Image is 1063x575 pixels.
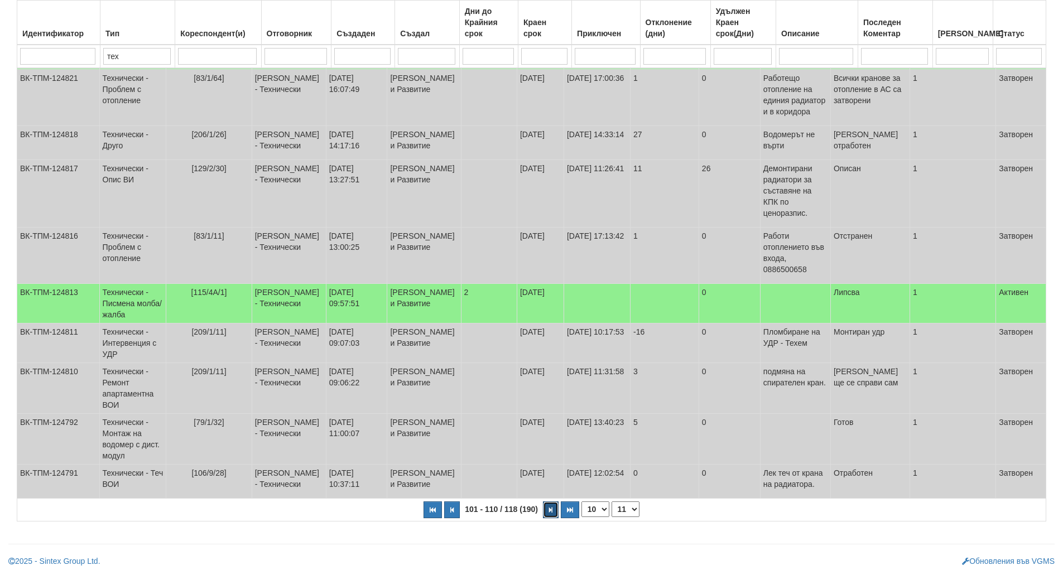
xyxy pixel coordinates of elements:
td: ВК-ТПМ-124816 [17,228,100,284]
div: [PERSON_NAME] [936,26,990,41]
th: Статус: No sort applied, activate to apply an ascending sort [993,1,1046,45]
button: Следваща страница [543,501,559,518]
p: Пломбиране на УДР - Техем [763,326,828,349]
td: 1 [910,363,995,414]
span: [129/2/30] [191,164,226,173]
th: Брой Файлове: No sort applied, activate to apply an ascending sort [932,1,993,45]
td: 11 [630,160,699,228]
td: [PERSON_NAME] - Технически [252,323,326,363]
td: [DATE] 13:40:23 [564,414,630,465]
span: [106/9/28] [191,468,226,477]
div: Статус [996,26,1043,41]
td: Затворен [996,228,1046,284]
th: Създаден: No sort applied, activate to apply an ascending sort [331,1,395,45]
button: Последна страница [561,501,579,518]
div: Приключен [575,26,637,41]
td: [DATE] 16:07:49 [326,70,387,126]
th: Удължен Краен срок(Дни): No sort applied, activate to apply an ascending sort [710,1,776,45]
div: Отклонение (дни) [643,15,708,41]
td: ВК-ТПМ-124817 [17,160,100,228]
td: 1 [910,160,995,228]
span: [115/4А/1] [191,288,227,297]
td: 0 [699,70,760,126]
span: [PERSON_NAME] отработен [834,130,898,150]
button: Предишна страница [444,501,460,518]
p: подмяна на спирателен кран. [763,366,828,388]
td: Затворен [996,160,1046,228]
span: [209/1/11] [191,327,226,336]
td: 1 [910,126,995,160]
td: [DATE] [517,126,564,160]
td: 5 [630,414,699,465]
p: Водомерът не върти [763,129,828,151]
span: Отработен [834,468,873,477]
span: Готов [834,418,854,427]
td: [DATE] [517,465,564,499]
span: 2 [464,288,469,297]
div: Дни до Крайния срок [463,3,515,41]
span: [209/1/11] [191,367,226,376]
td: 0 [699,414,760,465]
p: Работещо отопление на единия радиатор и в коридора [763,73,828,117]
td: 1 [910,414,995,465]
td: [PERSON_NAME] и Развитие [387,465,461,499]
td: [DATE] [517,228,564,284]
div: Идентификатор [20,26,97,41]
td: Технически - Интервенция с УДР [99,323,166,363]
td: Затворен [996,414,1046,465]
td: [DATE] 17:00:36 [564,70,630,126]
button: Първа страница [424,501,442,518]
td: [DATE] 09:57:51 [326,284,387,323]
td: ВК-ТПМ-124818 [17,126,100,160]
th: Кореспондент(и): No sort applied, activate to apply an ascending sort [175,1,261,45]
td: Затворен [996,363,1046,414]
div: Тип [103,26,172,41]
span: Описан [834,164,861,173]
th: Идентификатор: No sort applied, activate to apply an ascending sort [17,1,100,45]
div: Описание [779,26,855,41]
span: 101 - 110 / 118 (190) [462,505,541,514]
td: [PERSON_NAME] и Развитие [387,160,461,228]
td: [PERSON_NAME] - Технически [252,228,326,284]
td: [DATE] 11:26:41 [564,160,630,228]
td: 1 [910,70,995,126]
td: Затворен [996,465,1046,499]
td: 1 [630,70,699,126]
a: 2025 - Sintex Group Ltd. [8,557,100,566]
td: ВК-ТПМ-124792 [17,414,100,465]
td: [PERSON_NAME] и Развитие [387,126,461,160]
div: Удължен Краен срок(Дни) [714,3,773,41]
td: Затворен [996,323,1046,363]
select: Брой редове на страница [581,501,609,517]
td: -16 [630,323,699,363]
td: ВК-ТПМ-124813 [17,284,100,323]
div: Последен Коментар [861,15,930,41]
td: [PERSON_NAME] - Технически [252,70,326,126]
td: Технически - Писмена молба/жалба [99,284,166,323]
td: Технически - Проблем с отопление [99,228,166,284]
td: Технически - Теч ВОИ [99,465,166,499]
th: Създал: No sort applied, activate to apply an ascending sort [395,1,460,45]
td: 1 [910,228,995,284]
td: ВК-ТПМ-124821 [17,70,100,126]
td: [DATE] 14:33:14 [564,126,630,160]
th: Последен Коментар: No sort applied, activate to apply an ascending sort [858,1,932,45]
td: [PERSON_NAME] и Развитие [387,228,461,284]
td: Активен [996,284,1046,323]
td: [DATE] 09:07:03 [326,323,387,363]
td: [PERSON_NAME] и Развитие [387,363,461,414]
td: [DATE] 10:17:53 [564,323,630,363]
td: [DATE] 11:31:58 [564,363,630,414]
span: [83/1/64] [194,74,224,83]
td: ВК-ТПМ-124810 [17,363,100,414]
td: Затворен [996,70,1046,126]
td: 0 [699,323,760,363]
div: Създал [398,26,456,41]
span: Липсва [834,288,860,297]
td: Технически - Друго [99,126,166,160]
td: [PERSON_NAME] - Технически [252,465,326,499]
td: Технически - Проблем с отопление [99,70,166,126]
td: [DATE] [517,160,564,228]
td: 1 [910,284,995,323]
td: [PERSON_NAME] и Развитие [387,284,461,323]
